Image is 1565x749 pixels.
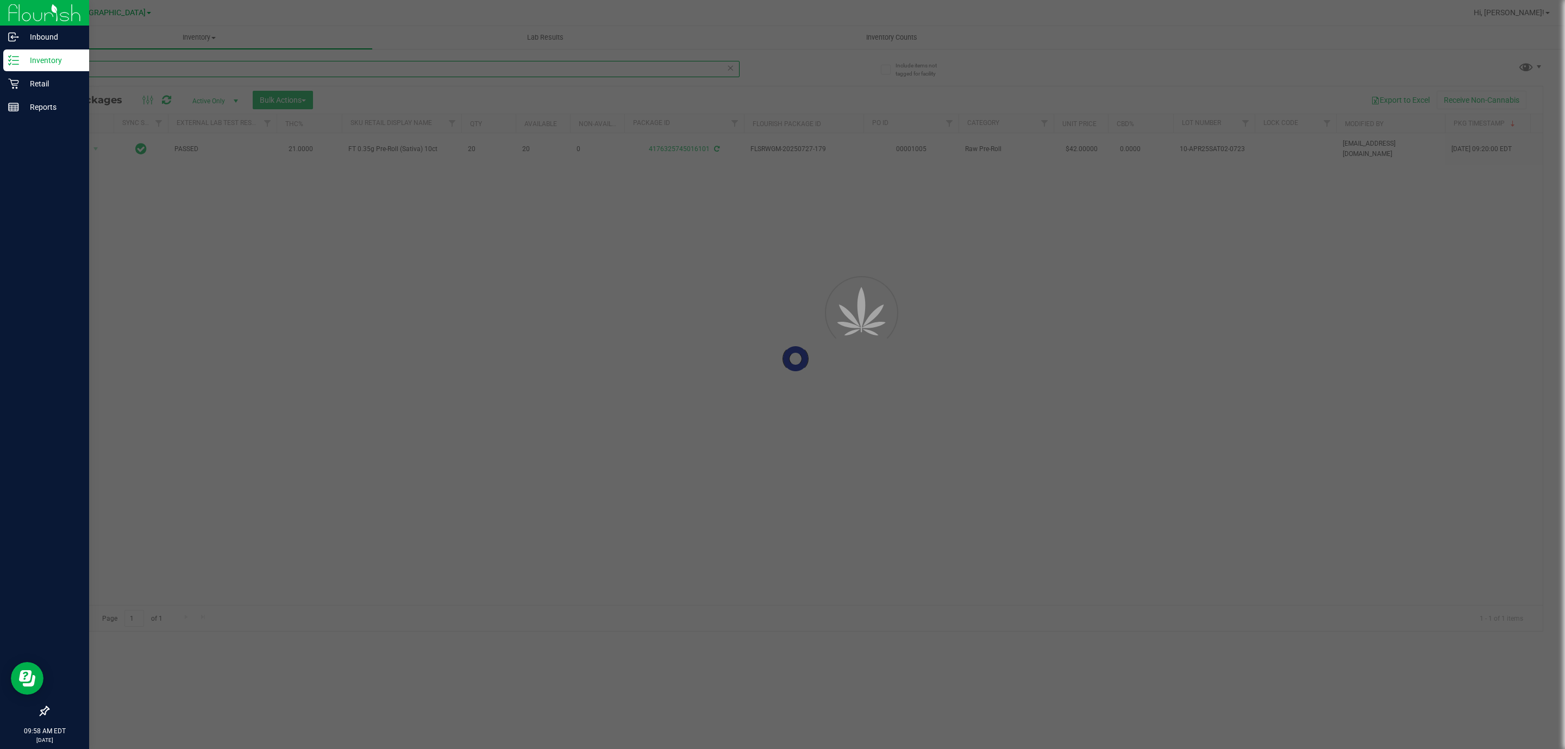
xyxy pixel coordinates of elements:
[8,32,19,42] inline-svg: Inbound
[5,736,84,744] p: [DATE]
[19,77,84,90] p: Retail
[19,101,84,114] p: Reports
[5,726,84,736] p: 09:58 AM EDT
[19,54,84,67] p: Inventory
[8,55,19,66] inline-svg: Inventory
[8,78,19,89] inline-svg: Retail
[19,30,84,43] p: Inbound
[11,662,43,695] iframe: Resource center
[8,102,19,113] inline-svg: Reports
